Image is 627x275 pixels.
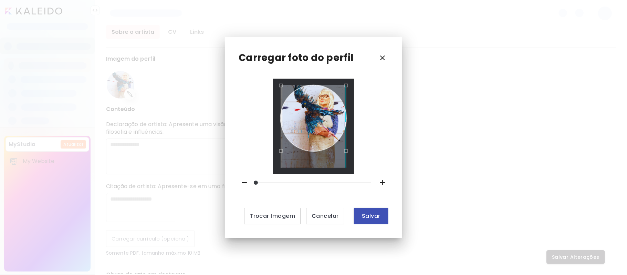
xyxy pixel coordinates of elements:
span: Trocar Imagem [250,212,295,220]
div: Use the arrow keys to move the crop selection area [281,85,347,151]
p: Carregar foto do perfil [239,51,354,65]
span: Salvar [359,212,383,220]
button: Cancelar [306,208,344,224]
button: Trocar Imagem [244,208,301,224]
button: Salvar [354,208,388,224]
span: Cancelar [312,212,339,220]
img: Crop [281,85,347,167]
